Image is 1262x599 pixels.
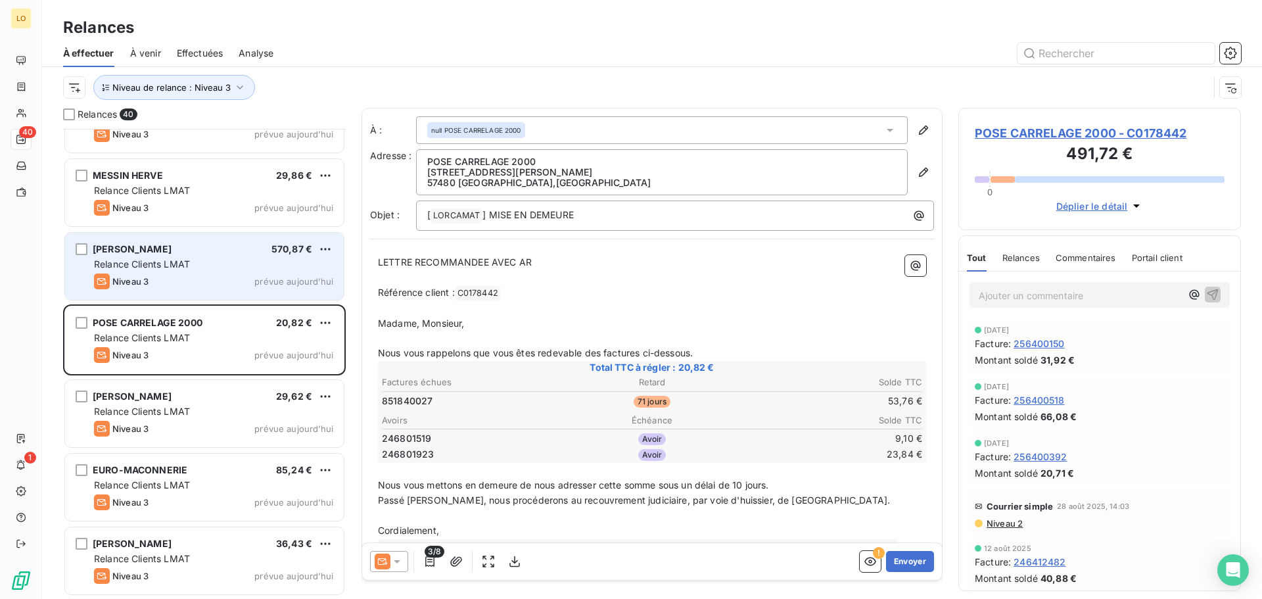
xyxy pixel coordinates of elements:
span: 1 [24,452,36,464]
span: Relances [1002,252,1040,263]
th: Solde TTC [743,414,923,427]
span: Niveau 3 [112,129,149,139]
p: POSE CARRELAGE 2000 [427,156,897,167]
span: Madame, Monsieur, [378,318,465,329]
span: MESSIN HERVE [93,170,163,181]
span: 256400392 [1014,450,1067,464]
span: Portail client [1132,252,1182,263]
span: Montant soldé [975,410,1038,423]
th: Retard [562,375,741,389]
span: Facture : [975,337,1011,350]
td: 246801519 [381,431,561,446]
span: 29,86 € [276,170,312,181]
span: [DATE] [984,439,1009,447]
span: Analyse [239,47,273,60]
span: 256400518 [1014,393,1064,407]
button: Déplier le détail [1052,199,1148,214]
span: 246412482 [1014,555,1065,569]
span: 85,24 € [276,464,312,475]
span: null POSE CARRELAGE 2000 [431,126,521,135]
span: Niveau 3 [112,571,149,581]
span: Courrier simple [987,501,1053,512]
span: [PERSON_NAME] [93,538,172,549]
span: Nous vous rappelons que vous êtes redevable des factures ci-dessous. [378,347,693,358]
span: Déplier le détail [1056,199,1128,213]
span: Relance Clients LMAT [94,479,190,491]
p: [STREET_ADDRESS][PERSON_NAME] [427,167,897,178]
span: Montant soldé [975,466,1038,480]
span: Niveau 3 [112,423,149,434]
span: 0 [987,187,993,197]
td: 53,76 € [743,394,923,408]
input: Rechercher [1017,43,1215,64]
th: Échéance [562,414,741,427]
span: prévue aujourd’hui [254,423,333,434]
span: [PERSON_NAME]: [PHONE_NUMBER] - [PERSON_NAME][EMAIL_ADDRESS][PERSON_NAME][PERSON_NAME][DOMAIN_NAME] [379,539,897,554]
span: Relance Clients LMAT [94,185,190,196]
th: Solde TTC [743,375,923,389]
span: Avoir [638,433,666,445]
span: [DATE] [984,383,1009,391]
span: C0178442 [456,286,500,301]
span: Référence client : [378,287,455,298]
span: Tout [967,252,987,263]
span: Relance Clients LMAT [94,258,190,270]
span: 28 août 2025, 14:03 [1057,502,1129,510]
span: LORCAMAT [431,208,482,224]
h3: 491,72 € [975,142,1225,168]
h3: Relances [63,16,134,39]
label: À : [370,124,416,137]
span: Niveau 3 [112,350,149,360]
span: Cordialement, [378,525,439,536]
span: 40 [120,108,137,120]
span: Facture : [975,450,1011,464]
span: 66,08 € [1040,410,1077,423]
span: 3/8 [425,546,444,558]
span: prévue aujourd’hui [254,571,333,581]
span: Avoir [638,449,666,461]
span: ] MISE EN DEMEURE [482,209,574,220]
span: prévue aujourd’hui [254,497,333,508]
span: 20,82 € [276,317,312,328]
img: Logo LeanPay [11,570,32,591]
span: Relance Clients LMAT [94,406,190,417]
button: Niveau de relance : Niveau 3 [93,75,255,100]
span: Montant soldé [975,571,1038,585]
span: 36,43 € [276,538,312,549]
span: Adresse : [370,150,411,161]
span: [PERSON_NAME] [93,243,172,254]
div: grid [63,129,346,599]
span: 71 jours [634,396,670,408]
td: 9,10 € [743,431,923,446]
span: Passé [PERSON_NAME], nous procéderons au recouvrement judiciaire, par voie d'huissier, de [GEOGRA... [378,494,890,506]
span: 12 août 2025 [984,544,1031,552]
span: prévue aujourd’hui [254,129,333,139]
p: 57480 [GEOGRAPHIC_DATA] , [GEOGRAPHIC_DATA] [427,178,897,188]
span: Niveau de relance : Niveau 3 [112,82,231,93]
span: Facture : [975,393,1011,407]
span: Niveau 2 [985,518,1023,529]
span: Total TTC à régler : 20,82 € [380,361,924,374]
span: 31,92 € [1040,353,1075,367]
td: 246801923 [381,447,561,462]
span: 29,62 € [276,391,312,402]
span: POSE CARRELAGE 2000 - C0178442 [975,124,1225,142]
div: LO [11,8,32,29]
span: Relance Clients LMAT [94,332,190,343]
span: Niveau 3 [112,497,149,508]
span: À effectuer [63,47,114,60]
th: Avoirs [381,414,561,427]
span: LETTRE RECOMMANDEE AVEC AR [378,256,532,268]
span: Nous vous mettons en demeure de nous adresser cette somme sous un délai de 10 jours. [378,479,769,491]
button: Envoyer [886,551,934,572]
div: Open Intercom Messenger [1217,554,1249,586]
span: Relances [78,108,117,121]
span: Effectuées [177,47,223,60]
span: prévue aujourd’hui [254,276,333,287]
span: Niveau 3 [112,276,149,287]
td: 23,84 € [743,447,923,462]
span: À venir [130,47,161,60]
span: Montant soldé [975,353,1038,367]
span: [DATE] [984,326,1009,334]
span: Facture : [975,555,1011,569]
